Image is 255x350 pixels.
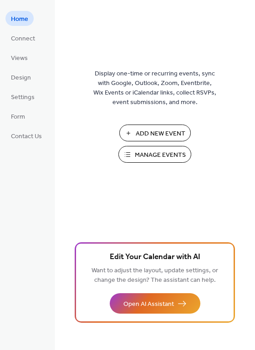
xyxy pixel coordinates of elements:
a: Design [5,70,36,85]
a: Contact Us [5,128,47,143]
span: Form [11,112,25,122]
span: Views [11,54,28,63]
span: Open AI Assistant [123,300,174,309]
span: Settings [11,93,35,102]
button: Add New Event [119,125,191,141]
span: Home [11,15,28,24]
a: Settings [5,89,40,104]
span: Manage Events [135,150,186,160]
span: Design [11,73,31,83]
span: Want to adjust the layout, update settings, or change the design? The assistant can help. [92,265,218,286]
span: Connect [11,34,35,44]
a: Connect [5,30,41,45]
button: Open AI Assistant [110,293,200,314]
span: Contact Us [11,132,42,141]
span: Display one-time or recurring events, sync with Google, Outlook, Zoom, Eventbrite, Wix Events or ... [93,69,216,107]
button: Manage Events [118,146,191,163]
span: Edit Your Calendar with AI [110,251,200,264]
a: Home [5,11,34,26]
a: Views [5,50,33,65]
a: Form [5,109,31,124]
span: Add New Event [136,129,185,139]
